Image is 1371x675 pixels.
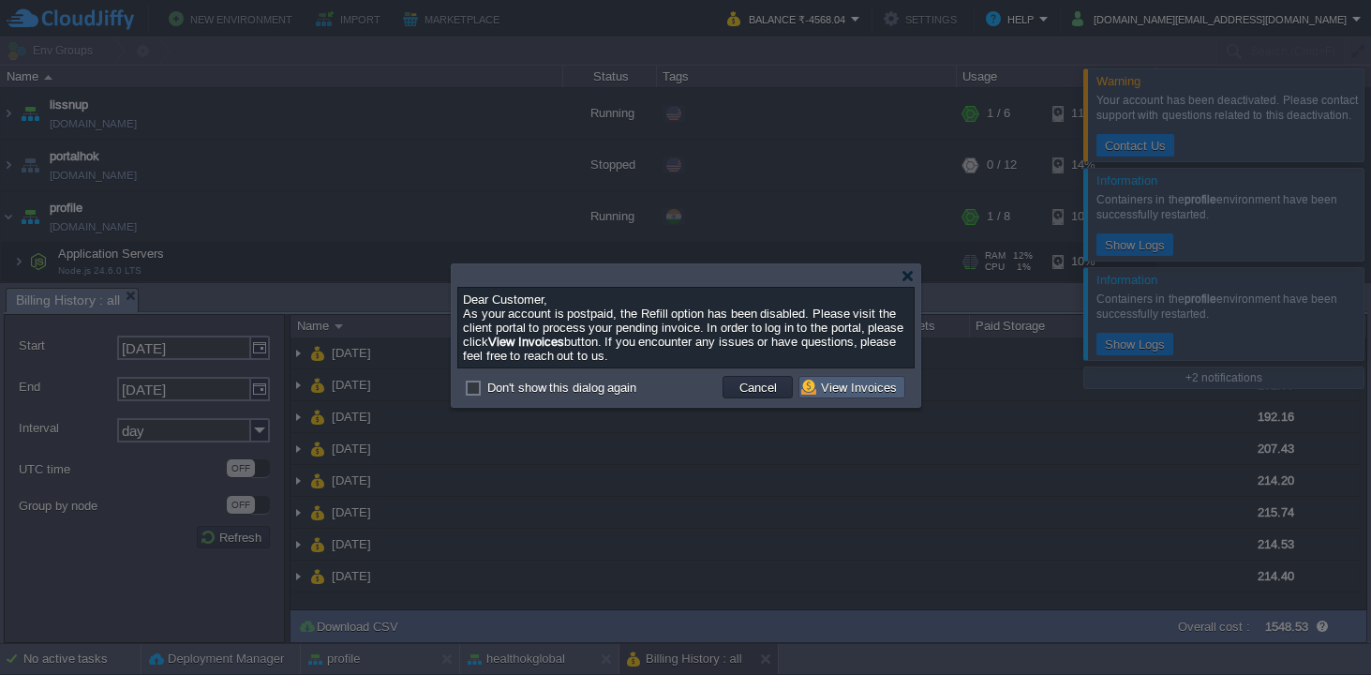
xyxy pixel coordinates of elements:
[801,379,902,396] button: View Invoices
[463,292,909,363] div: As your account is postpaid, the Refill option has been disabled. Please visit the client portal ...
[734,379,782,396] button: Cancel
[488,335,564,349] b: View Invoices
[463,292,909,307] p: Dear Customer,
[487,381,636,395] label: Don't show this dialog again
